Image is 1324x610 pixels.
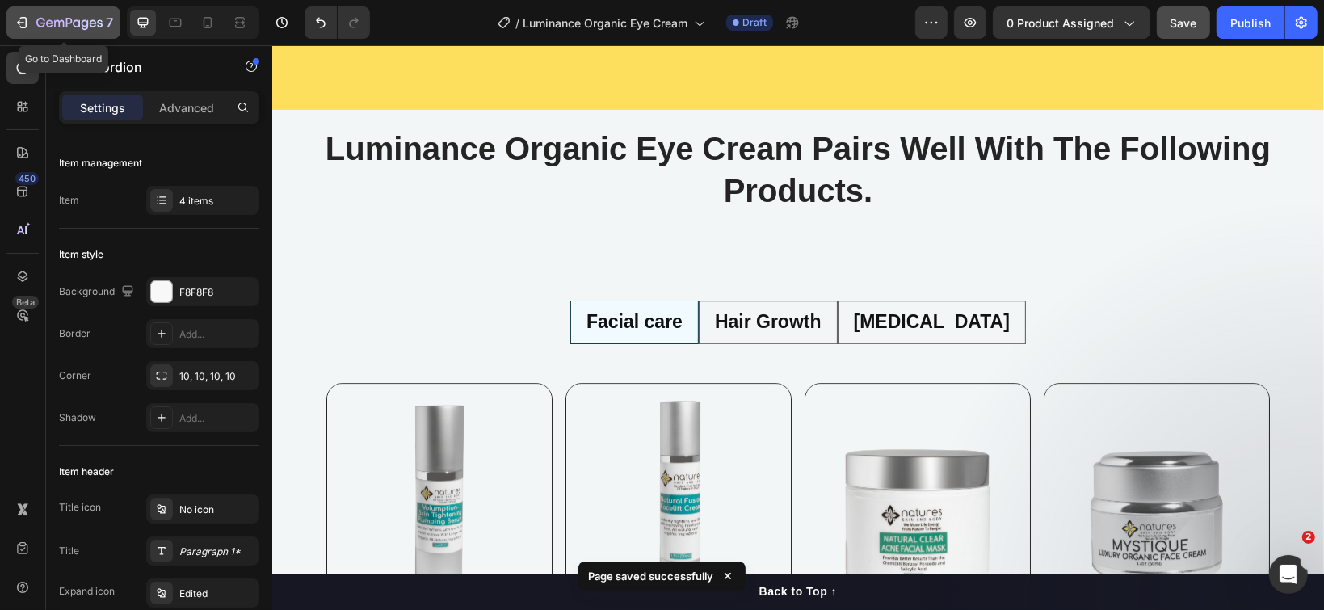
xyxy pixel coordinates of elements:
div: Domain Overview [61,95,145,106]
div: Item [59,193,79,208]
button: 0 product assigned [993,6,1150,39]
div: Back to Top ↑ [487,538,565,555]
a: Volumption-All Natural Organic Plumping Serum, Use On Face, Neck And Around Lips. Adds Volume To ... [55,339,280,563]
span: 0 product assigned [1007,15,1114,32]
span: Luminance Organic Eye Cream [523,15,687,32]
div: Keywords by Traffic [179,95,272,106]
img: tab_domain_overview_orange.svg [44,94,57,107]
div: Shadow [59,410,96,425]
p: [MEDICAL_DATA] [582,265,738,289]
div: Border [59,326,90,341]
span: / [515,15,519,32]
p: Facial care [314,265,410,289]
div: Publish [1230,15,1271,32]
iframe: To enrich screen reader interactions, please activate Accessibility in Grammarly extension settings [272,45,1324,610]
a: Natural Fusion Face And Neck Lifting Cream-Instantly Lifts And Firms With Results Improving Over ... [294,339,519,563]
div: Item style [59,247,103,262]
button: 7 [6,6,120,39]
a: Mystique-The Ultimate Transforming Facial Moisturizer [772,339,997,563]
p: Advanced [159,99,214,116]
div: Item management [59,156,142,170]
span: Save [1171,16,1197,30]
span: 2 [1302,531,1315,544]
span: Draft [742,15,767,30]
div: Edited [179,587,255,601]
p: Settings [80,99,125,116]
img: tab_keywords_by_traffic_grey.svg [161,94,174,107]
p: Hair Growth [443,265,549,289]
div: Item header [59,465,114,479]
div: Add... [179,327,255,342]
div: Beta [12,296,39,309]
p: Page saved successfully [588,568,713,584]
div: Corner [59,368,91,383]
div: Title icon [59,500,101,515]
div: Add... [179,411,255,426]
iframe: Intercom live chat [1269,555,1308,594]
div: v 4.0.25 [45,26,79,39]
div: No icon [179,503,255,517]
div: Background [59,281,137,303]
div: Domain: [DOMAIN_NAME] [42,42,178,55]
a: Natural Clear-Acne Treatment Mask-Provides Better Results Than The Chemicals Benzoyl Peroxide And... [533,339,758,563]
div: 10, 10, 10, 10 [179,369,255,384]
div: Undo/Redo [305,6,370,39]
p: 7 [106,13,113,32]
img: website_grey.svg [26,42,39,55]
img: logo_orange.svg [26,26,39,39]
div: Expand icon [59,584,115,599]
button: Save [1157,6,1210,39]
div: F8F8F8 [179,285,255,300]
div: 4 items [179,194,255,208]
div: Paragraph 1* [179,545,255,559]
button: Publish [1217,6,1284,39]
div: 450 [15,172,39,185]
div: Title [59,544,79,558]
p: Accordion [78,57,216,77]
